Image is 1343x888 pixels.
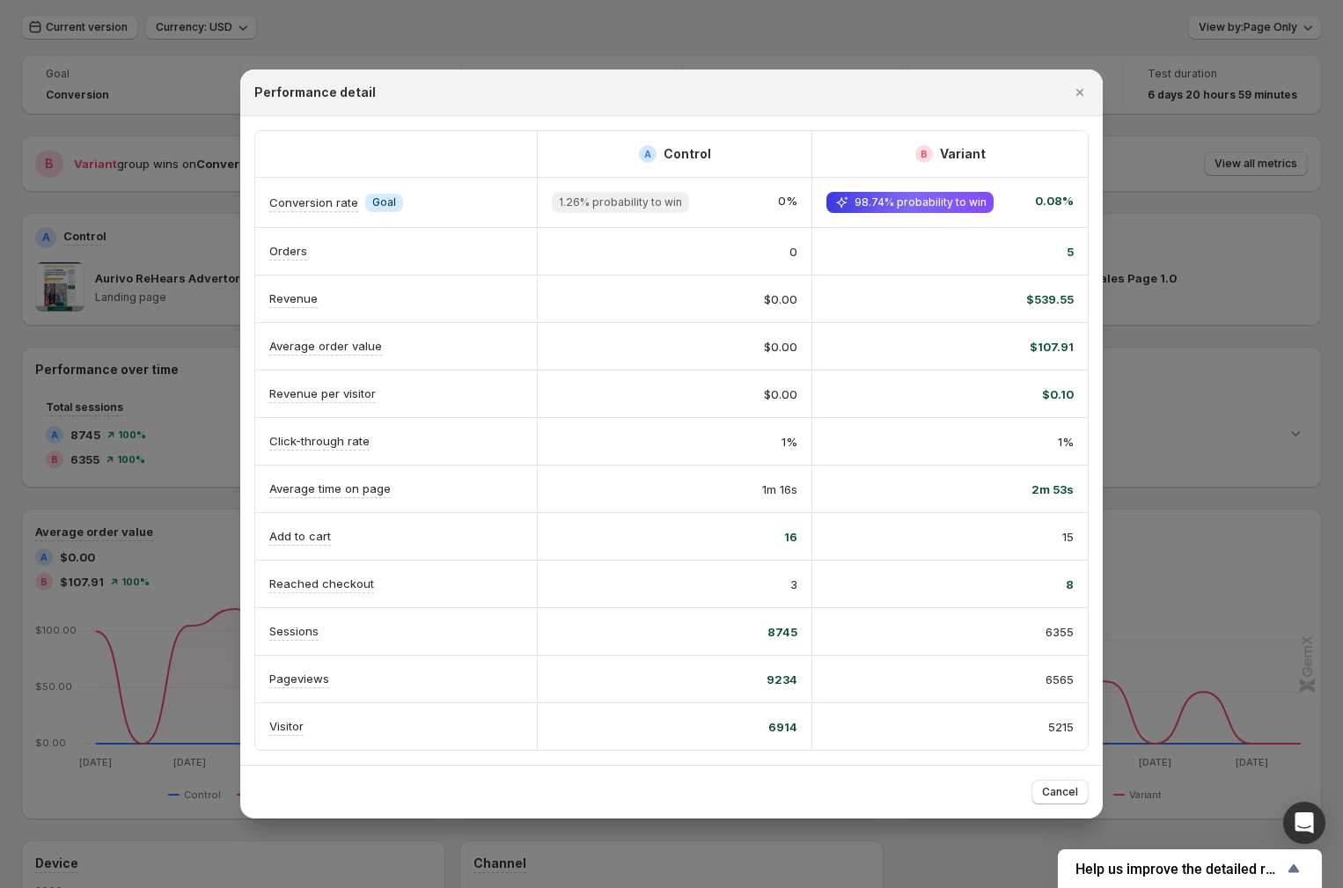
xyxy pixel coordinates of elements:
span: 6914 [768,718,797,736]
span: 8 [1066,576,1074,593]
span: $0.00 [764,385,797,403]
span: 1.26% probability to win [559,195,682,209]
div: Open Intercom Messenger [1283,802,1325,844]
span: 1% [782,433,797,451]
p: Reached checkout [269,575,374,592]
span: $0.00 [764,338,797,356]
span: 0% [778,192,797,213]
span: 9234 [767,671,797,688]
p: Conversion rate [269,194,358,211]
button: Show survey - Help us improve the detailed report for A/B campaigns [1075,858,1304,879]
p: Click-through rate [269,432,370,450]
span: 0 [789,243,797,261]
h2: B [921,149,928,159]
span: 6355 [1046,623,1074,641]
span: 5 [1067,243,1074,261]
h2: A [644,149,651,159]
span: $107.91 [1030,338,1074,356]
button: Close [1068,80,1092,105]
p: Sessions [269,622,319,640]
p: Orders [269,242,307,260]
p: Pageviews [269,670,329,687]
span: 0.08% [1035,192,1074,213]
p: Revenue per visitor [269,385,376,402]
span: 98.74% probability to win [855,195,987,209]
span: 2m 53s [1031,481,1074,498]
span: $0.00 [764,290,797,308]
span: 5215 [1048,718,1074,736]
span: 3 [790,576,797,593]
span: 1% [1058,433,1074,451]
p: Visitor [269,717,304,735]
span: 15 [1062,528,1074,546]
span: $0.10 [1042,385,1074,403]
p: Revenue [269,290,318,307]
h2: Performance detail [254,84,376,101]
p: Average time on page [269,480,391,497]
h2: Control [664,145,711,163]
span: Goal [372,195,396,209]
span: 16 [784,528,797,546]
span: $539.55 [1026,290,1074,308]
span: Cancel [1042,785,1078,799]
span: 6565 [1046,671,1074,688]
button: Cancel [1031,780,1089,804]
span: Help us improve the detailed report for A/B campaigns [1075,861,1283,877]
span: 8745 [767,623,797,641]
h2: Variant [940,145,986,163]
p: Average order value [269,337,382,355]
span: 1m 16s [762,481,797,498]
p: Add to cart [269,527,331,545]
